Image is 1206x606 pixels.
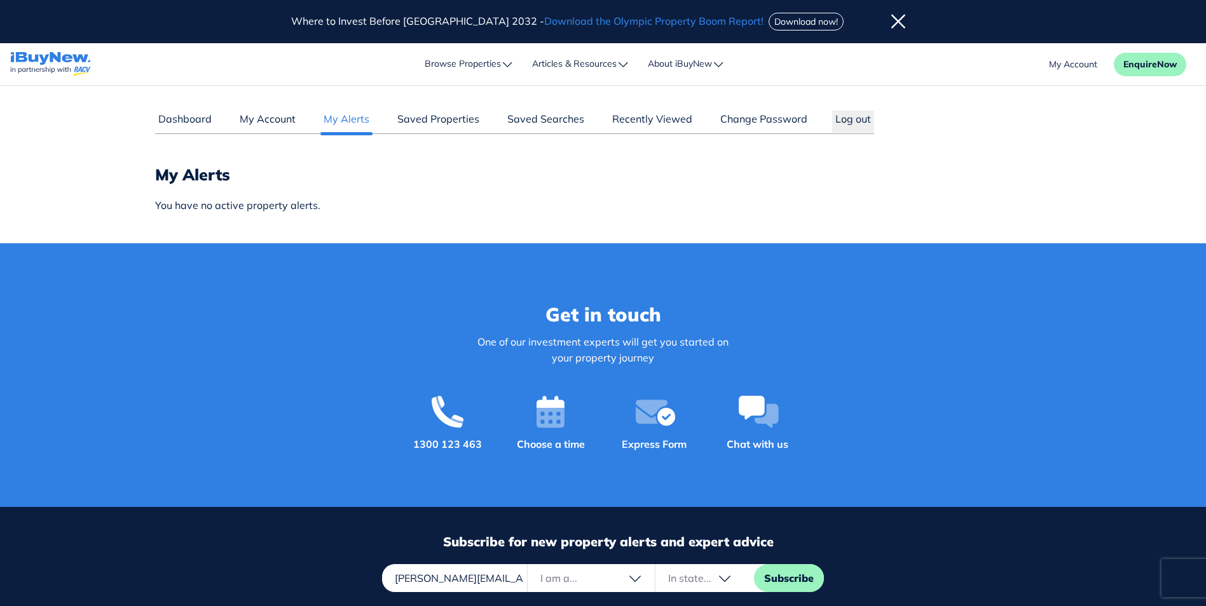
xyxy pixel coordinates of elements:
h3: Subscribe for new property alerts and expert advice [443,526,774,558]
h2: My Alerts [155,165,1052,185]
a: Saved Searches [504,111,587,133]
button: Download now! [769,13,844,30]
a: Change Password [717,111,811,133]
h3: Get in touch [397,300,810,329]
a: Saved Properties [394,111,483,133]
a: Recently Viewed [609,111,696,133]
button: EnquireNow [1114,53,1186,76]
span: Express Form [622,436,687,452]
a: My Account [236,111,299,133]
input: Email address [382,564,527,592]
a: navigations [10,49,91,80]
a: Dashboard [155,111,215,133]
button: Log out [832,111,874,133]
a: My Alerts [320,111,373,133]
span: I am a... [540,570,577,586]
span: Where to Invest Before [GEOGRAPHIC_DATA] 2032 - [291,15,766,27]
button: Subscribe [754,564,824,592]
a: account [1049,58,1097,71]
span: Now [1157,58,1177,70]
span: Download the Olympic Property Boom Report! [544,15,764,27]
p: One of our investment experts will get you started on your property journey [460,334,746,366]
button: I am a... [528,564,655,592]
div: You have no active property alerts. [146,198,756,213]
a: 1300 123 463 [413,436,482,452]
span: Chat with us [727,436,788,452]
button: In state... [655,564,744,592]
span: Choose a time [517,436,585,452]
span: In state... [668,570,711,586]
img: logo [10,52,91,77]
